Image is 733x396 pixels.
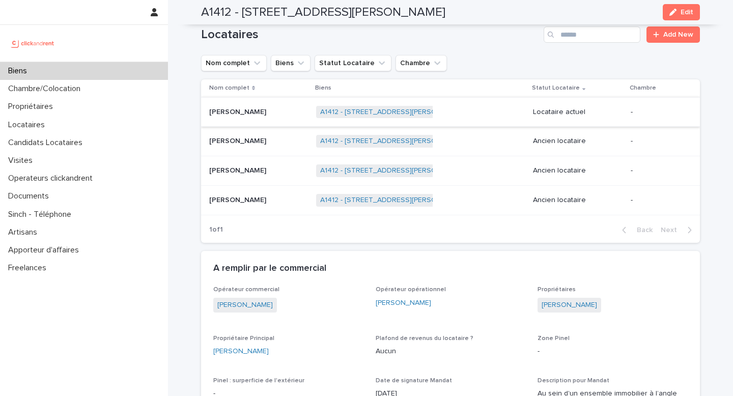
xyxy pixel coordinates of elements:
[538,287,576,293] span: Propriétaires
[538,378,609,384] span: Description pour Mandat
[201,55,267,71] button: Nom complet
[681,9,693,16] span: Edit
[376,335,473,342] span: Plafond de revenus du locataire ?
[320,196,467,205] a: A1412 - [STREET_ADDRESS][PERSON_NAME]
[209,106,268,117] p: [PERSON_NAME]
[657,225,700,235] button: Next
[542,300,597,310] a: [PERSON_NAME]
[201,217,231,242] p: 1 of 1
[538,346,688,357] p: -
[631,137,684,146] p: -
[532,82,580,94] p: Statut Locataire
[376,346,526,357] p: Aucun
[376,378,452,384] span: Date de signature Mandat
[4,66,35,76] p: Biens
[4,84,89,94] p: Chambre/Colocation
[8,33,58,53] img: UCB0brd3T0yccxBKYDjQ
[544,26,640,43] input: Search
[630,82,656,94] p: Chambre
[663,31,693,38] span: Add New
[201,186,700,215] tr: [PERSON_NAME][PERSON_NAME] A1412 - [STREET_ADDRESS][PERSON_NAME] Ancien locataire-
[213,346,269,357] a: [PERSON_NAME]
[631,108,684,117] p: -
[213,263,326,274] h2: A remplir par le commercial
[4,210,79,219] p: Sinch - Téléphone
[631,166,684,175] p: -
[315,55,391,71] button: Statut Locataire
[213,378,304,384] span: Pinel : surperficie de l'extérieur
[201,156,700,186] tr: [PERSON_NAME][PERSON_NAME] A1412 - [STREET_ADDRESS][PERSON_NAME] Ancien locataire-
[533,166,623,175] p: Ancien locataire
[538,335,570,342] span: Zone Pinel
[217,300,273,310] a: [PERSON_NAME]
[396,55,447,71] button: Chambre
[631,227,653,234] span: Back
[533,108,623,117] p: Locataire actuel
[661,227,683,234] span: Next
[213,287,279,293] span: Opérateur commercial
[376,298,431,308] a: [PERSON_NAME]
[4,156,41,165] p: Visites
[201,27,540,42] h1: Locataires
[631,196,684,205] p: -
[320,166,467,175] a: A1412 - [STREET_ADDRESS][PERSON_NAME]
[646,26,700,43] a: Add New
[376,287,446,293] span: Opérateur opérationnel
[4,174,101,183] p: Operateurs clickandrent
[533,137,623,146] p: Ancien locataire
[271,55,311,71] button: Biens
[4,138,91,148] p: Candidats Locataires
[320,137,467,146] a: A1412 - [STREET_ADDRESS][PERSON_NAME]
[614,225,657,235] button: Back
[213,335,274,342] span: Propriétaire Principal
[315,82,331,94] p: Biens
[4,228,45,237] p: Artisans
[209,135,268,146] p: [PERSON_NAME]
[201,97,700,127] tr: [PERSON_NAME][PERSON_NAME] A1412 - [STREET_ADDRESS][PERSON_NAME] Locataire actuel-
[4,191,57,201] p: Documents
[4,245,87,255] p: Apporteur d'affaires
[201,127,700,156] tr: [PERSON_NAME][PERSON_NAME] A1412 - [STREET_ADDRESS][PERSON_NAME] Ancien locataire-
[209,194,268,205] p: [PERSON_NAME]
[209,82,249,94] p: Nom complet
[4,120,53,130] p: Locataires
[201,5,445,20] h2: A1412 - [STREET_ADDRESS][PERSON_NAME]
[209,164,268,175] p: [PERSON_NAME]
[4,263,54,273] p: Freelances
[320,108,467,117] a: A1412 - [STREET_ADDRESS][PERSON_NAME]
[663,4,700,20] button: Edit
[4,102,61,111] p: Propriétaires
[533,196,623,205] p: Ancien locataire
